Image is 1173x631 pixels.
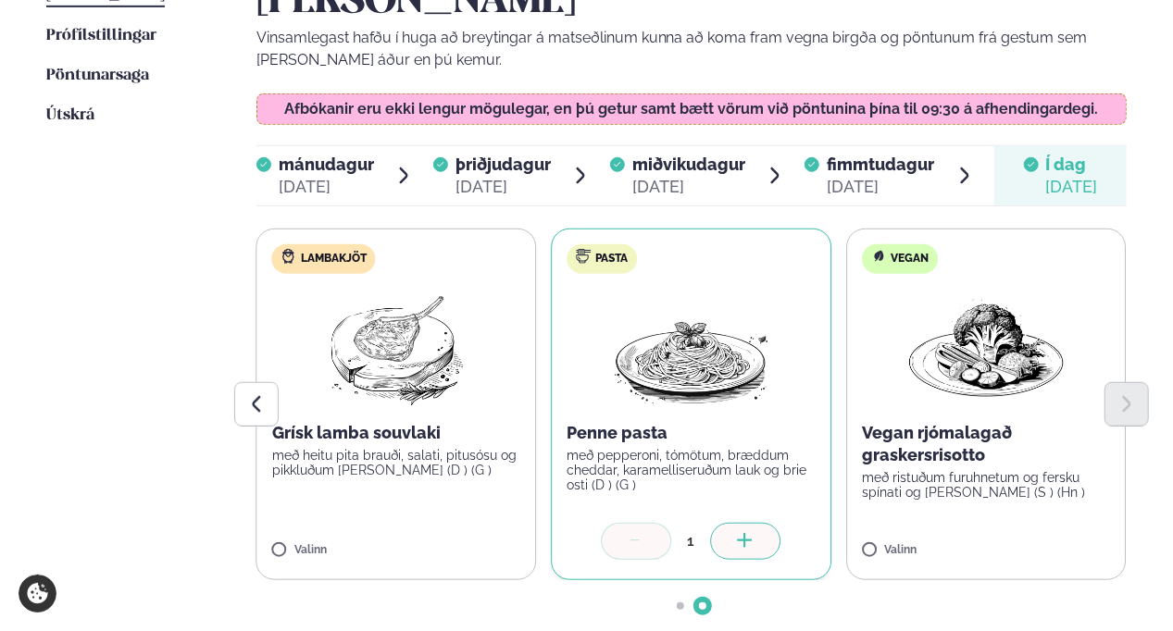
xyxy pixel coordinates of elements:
[279,155,374,174] span: mánudagur
[862,470,1111,500] p: með ristuðum furuhnetum og fersku spínati og [PERSON_NAME] (S ) (Hn )
[595,252,628,266] span: Pasta
[272,448,521,477] p: með heitu pita brauði, salati, pitusósu og pikkluðum [PERSON_NAME] (D ) (G )
[46,105,94,127] a: Útskrá
[256,27,1128,71] p: Vinsamlegast hafðu í huga að breytingar á matseðlinum kunna að koma fram vegna birgða og pöntunum...
[46,25,156,47] a: Prófílstillingar
[279,176,374,198] div: [DATE]
[301,252,367,266] span: Lambakjöt
[272,422,521,444] p: Grísk lamba souvlaki
[891,252,929,266] span: Vegan
[1104,382,1149,427] button: Next slide
[455,155,551,174] span: þriðjudagur
[827,176,934,198] div: [DATE]
[576,249,591,264] img: pasta.svg
[610,289,773,407] img: Spagetti.png
[1046,154,1098,176] span: Í dag
[699,602,706,610] span: Go to slide 2
[46,28,156,43] span: Prófílstillingar
[677,602,684,610] span: Go to slide 1
[46,65,149,87] a: Pöntunarsaga
[46,107,94,123] span: Útskrá
[871,249,886,264] img: Vegan.svg
[234,382,279,427] button: Previous slide
[455,176,551,198] div: [DATE]
[862,422,1111,466] p: Vegan rjómalagað graskersrisotto
[19,575,56,612] a: Cookie settings
[567,422,816,444] p: Penne pasta
[567,448,816,492] p: með pepperoni, tómötum, bræddum cheddar, karamelliseruðum lauk og brie osti (D ) (G )
[281,249,296,264] img: Lamb.svg
[905,289,1068,407] img: Vegan.png
[46,68,149,83] span: Pöntunarsaga
[1046,176,1098,198] div: [DATE]
[827,155,934,174] span: fimmtudagur
[632,176,745,198] div: [DATE]
[672,530,711,551] div: 1
[632,155,745,174] span: miðvikudagur
[275,102,1107,117] p: Afbókanir eru ekki lengur mögulegar, en þú getur samt bætt vörum við pöntunina þína til 09:30 á a...
[315,289,479,407] img: Lamb-Meat.png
